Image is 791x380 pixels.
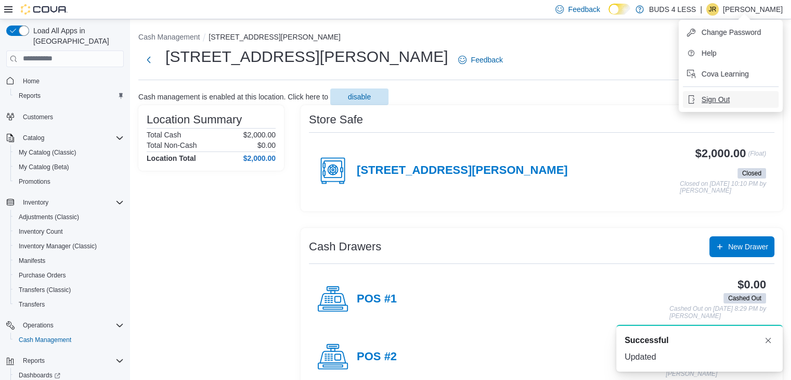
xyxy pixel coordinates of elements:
button: Catalog [2,131,128,145]
button: Manifests [10,254,128,268]
span: Reports [15,90,124,102]
a: My Catalog (Classic) [15,146,81,159]
span: Inventory [19,196,124,209]
a: Feedback [454,49,507,70]
span: Home [23,77,40,85]
h3: Cash Drawers [309,240,381,253]
div: Notification [625,334,774,347]
h4: POS #1 [357,293,397,306]
button: Cash Management [138,33,200,41]
span: My Catalog (Classic) [19,148,76,157]
button: Transfers (Classic) [10,283,128,297]
button: Catalog [19,132,48,144]
input: Dark Mode [608,4,630,15]
button: Dismiss toast [762,334,774,347]
p: (Float) [748,147,766,166]
span: Transfers (Classic) [15,284,124,296]
p: Cashed Out on [DATE] 8:29 PM by [PERSON_NAME] [669,306,766,320]
span: Operations [19,319,124,332]
a: Transfers [15,298,49,311]
button: Inventory [19,196,53,209]
button: Reports [10,88,128,103]
span: Cash Management [19,336,71,344]
button: Cash Management [10,333,128,347]
button: Transfers [10,297,128,312]
button: Operations [19,319,58,332]
span: Reports [19,354,124,367]
button: Reports [19,354,49,367]
nav: An example of EuiBreadcrumbs [138,32,783,44]
span: Feedback [568,4,600,15]
button: Change Password [683,24,779,41]
button: Cova Learning [683,66,779,82]
h1: [STREET_ADDRESS][PERSON_NAME] [165,46,448,67]
h4: [STREET_ADDRESS][PERSON_NAME] [357,164,568,178]
span: Promotions [15,175,124,188]
a: My Catalog (Beta) [15,161,73,173]
span: My Catalog (Beta) [19,163,69,171]
div: Jonathan Rowell [706,3,719,16]
button: Inventory [2,195,128,210]
span: Inventory Count [15,225,124,238]
button: Next [138,49,159,70]
button: Help [683,45,779,61]
span: Cashed Out [723,293,766,303]
button: My Catalog (Classic) [10,145,128,160]
span: Cashed Out [728,294,761,303]
p: | [700,3,702,16]
span: Inventory Manager (Classic) [15,240,124,252]
span: Catalog [19,132,124,144]
span: Reports [19,92,41,100]
button: Customers [2,109,128,124]
span: Change Password [702,27,761,37]
h3: $0.00 [737,278,766,291]
button: Operations [2,318,128,333]
span: Reports [23,357,45,365]
button: disable [330,88,388,105]
span: Home [19,74,124,87]
a: Purchase Orders [15,269,70,282]
span: Transfers [15,298,124,311]
span: Closed [742,169,761,178]
span: Dashboards [19,371,60,379]
p: [PERSON_NAME] [723,3,783,16]
p: Cash management is enabled at this location. Click here to [138,93,328,101]
button: [STREET_ADDRESS][PERSON_NAME] [209,33,341,41]
span: Transfers [19,300,45,309]
button: Reports [2,353,128,368]
span: Cash Management [15,334,124,346]
button: Inventory Manager (Classic) [10,239,128,254]
p: $2,000.00 [243,131,276,139]
span: Purchase Orders [15,269,124,282]
span: Manifests [15,255,124,267]
span: Help [702,48,717,58]
span: Manifests [19,257,45,265]
img: Cova [21,4,68,15]
h3: $2,000.00 [695,147,746,160]
h3: Location Summary [147,113,242,126]
button: Home [2,73,128,88]
span: Feedback [471,55,502,65]
button: My Catalog (Beta) [10,160,128,174]
h6: Total Cash [147,131,181,139]
span: Purchase Orders [19,271,66,280]
span: Customers [23,113,53,121]
a: Promotions [15,175,55,188]
button: Purchase Orders [10,268,128,283]
span: Cova Learning [702,69,749,79]
span: My Catalog (Classic) [15,146,124,159]
div: Updated [625,351,774,363]
h4: $2,000.00 [243,154,276,162]
p: $0.00 [257,141,276,149]
h4: POS #2 [357,350,397,364]
span: Inventory [23,198,48,207]
a: Inventory Manager (Classic) [15,240,101,252]
h6: Total Non-Cash [147,141,197,149]
span: Inventory Manager (Classic) [19,242,97,250]
span: Customers [19,110,124,123]
button: Promotions [10,174,128,189]
span: My Catalog (Beta) [15,161,124,173]
a: Manifests [15,255,49,267]
p: Closed on [DATE] 10:10 PM by [PERSON_NAME] [680,181,766,195]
